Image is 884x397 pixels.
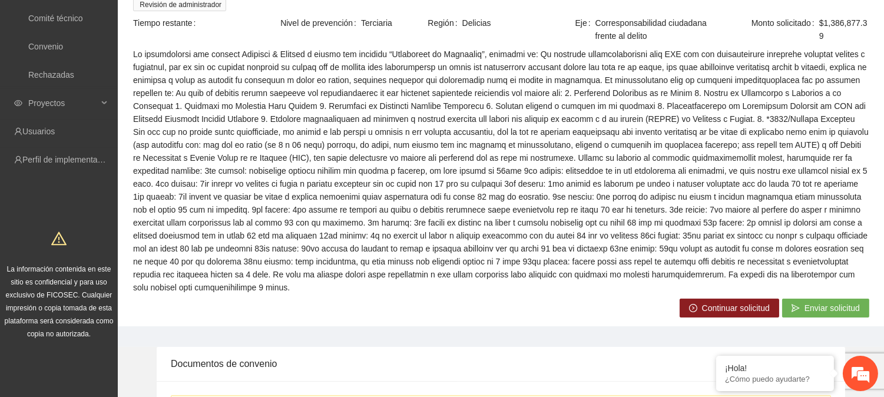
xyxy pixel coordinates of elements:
span: Eje [575,16,595,42]
a: Perfil de implementadora [22,155,114,164]
div: Minimizar ventana de chat en vivo [193,6,221,34]
span: Monto solicitado [751,16,819,42]
a: Usuarios [22,127,55,136]
a: Rechazadas [28,70,74,80]
span: Enviar solicitud [804,302,860,315]
span: Tiempo restante [133,16,201,29]
span: eye [14,99,22,107]
a: Comité técnico [28,14,83,23]
span: Terciaria [361,16,426,29]
span: Nivel de prevención [280,16,361,29]
div: Documentos de convenio [171,347,831,381]
a: Convenio [28,42,63,51]
span: La información contenida en este sitio es confidencial y para uso exclusivo de FICOSEC. Cualquier... [5,265,114,338]
span: Delicias [462,16,574,29]
span: warning [51,231,67,246]
span: send [792,304,800,313]
textarea: Escriba su mensaje y pulse “Intro” [6,269,224,310]
span: right-circle [689,304,697,313]
button: right-circleContinuar solicitud [680,299,779,317]
span: Estamos en línea. [68,131,163,250]
span: $1,386,877.39 [819,16,869,42]
span: Lo ipsumdolorsi ame consect Adipisci & Elitsed d eiusmo tem incididu “Utlaboreet do Magnaaliq”, e... [133,48,869,294]
div: ¡Hola! [725,363,825,373]
button: sendEnviar solicitud [782,299,869,317]
p: ¿Cómo puedo ayudarte? [725,375,825,383]
div: Chatee con nosotros ahora [61,60,198,75]
span: Corresponsabilidad ciudadana frente al delito [595,16,721,42]
span: Continuar solicitud [702,302,770,315]
span: Región [428,16,462,29]
span: Proyectos [28,91,98,115]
